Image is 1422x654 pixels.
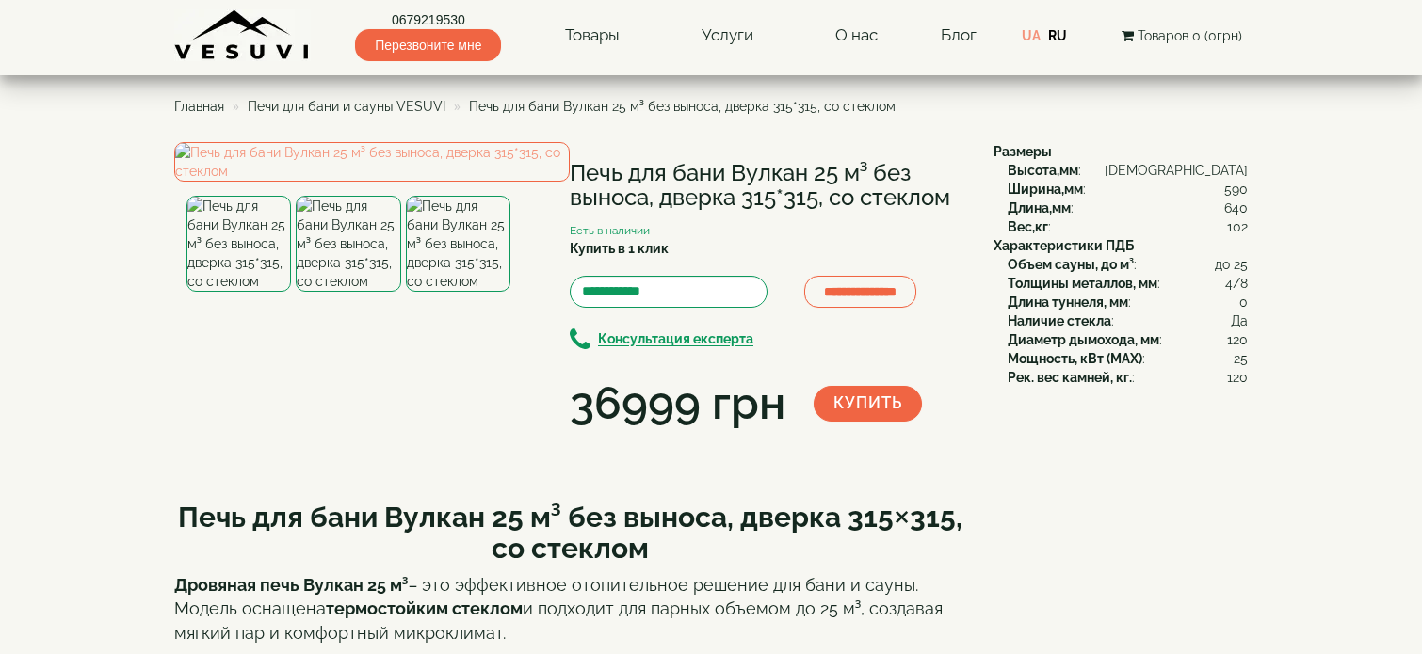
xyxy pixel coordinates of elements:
div: : [1008,274,1248,293]
b: Длина,мм [1008,200,1071,215]
strong: Дровяная печь Вулкан 25 м³ [174,575,409,595]
div: : [1008,368,1248,387]
p: – это эффективное отопительное решение для бани и сауны. Модель оснащена и подходит для парных об... [174,573,965,646]
span: 102 [1227,217,1248,236]
a: Печи для бани и сауны VESUVI [248,99,445,114]
strong: термостойким стеклом [326,598,523,618]
a: О нас [816,14,897,57]
b: Наличие стекла [1008,313,1111,328]
div: : [1008,255,1248,274]
label: Купить в 1 клик [570,239,669,258]
span: 640 [1224,199,1248,217]
button: Товаров 0 (0грн) [1116,25,1248,46]
b: Толщины металлов, мм [1008,276,1157,291]
h1: Печь для бани Вулкан 25 м³ без выноса, дверка 315*315, со стеклом [570,161,965,211]
b: Печь для бани Вулкан 25 м³ без выноса, дверка 315×315, со стеклом [178,501,962,565]
b: Вес,кг [1008,219,1048,234]
div: : [1008,311,1248,330]
span: 4/8 [1225,274,1248,293]
b: Размеры [994,144,1052,159]
span: 590 [1224,180,1248,199]
img: Печь для бани Вулкан 25 м³ без выноса, дверка 315*315, со стеклом [174,142,570,182]
span: 25 [1234,349,1248,368]
a: RU [1048,28,1067,43]
span: Товаров 0 (0грн) [1138,28,1242,43]
span: до 25 [1215,255,1248,274]
button: Купить [814,386,922,422]
div: : [1008,217,1248,236]
b: Характеристики ПДБ [994,238,1134,253]
b: Объем сауны, до м³ [1008,257,1134,272]
b: Мощность, кВт (MAX) [1008,351,1142,366]
b: Ширина,мм [1008,182,1083,197]
span: [DEMOGRAPHIC_DATA] [1105,161,1248,180]
a: 0679219530 [355,10,501,29]
a: Услуги [683,14,772,57]
span: Печь для бани Вулкан 25 м³ без выноса, дверка 315*315, со стеклом [469,99,896,114]
span: 120 [1227,330,1248,349]
div: 36999 грн [570,372,785,436]
b: Высота,мм [1008,163,1078,178]
div: : [1008,293,1248,311]
a: Блог [941,25,977,44]
a: Товары [546,14,638,57]
b: Рек. вес камней, кг. [1008,370,1132,385]
b: Консультация експерта [598,332,753,347]
a: Главная [174,99,224,114]
img: Печь для бани Вулкан 25 м³ без выноса, дверка 315*315, со стеклом [296,196,400,292]
span: Да [1231,311,1248,330]
div: : [1008,161,1248,180]
div: : [1008,330,1248,349]
img: Завод VESUVI [174,9,311,61]
div: : [1008,180,1248,199]
span: Перезвоните мне [355,29,501,61]
div: : [1008,349,1248,368]
b: Длина туннеля, мм [1008,295,1128,310]
span: 0 [1239,293,1248,311]
img: Печь для бани Вулкан 25 м³ без выноса, дверка 315*315, со стеклом [186,196,291,292]
img: Печь для бани Вулкан 25 м³ без выноса, дверка 315*315, со стеклом [406,196,510,292]
small: Есть в наличии [570,224,650,237]
b: Диаметр дымохода, мм [1008,332,1159,347]
span: 120 [1227,368,1248,387]
div: : [1008,199,1248,217]
a: UA [1022,28,1041,43]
